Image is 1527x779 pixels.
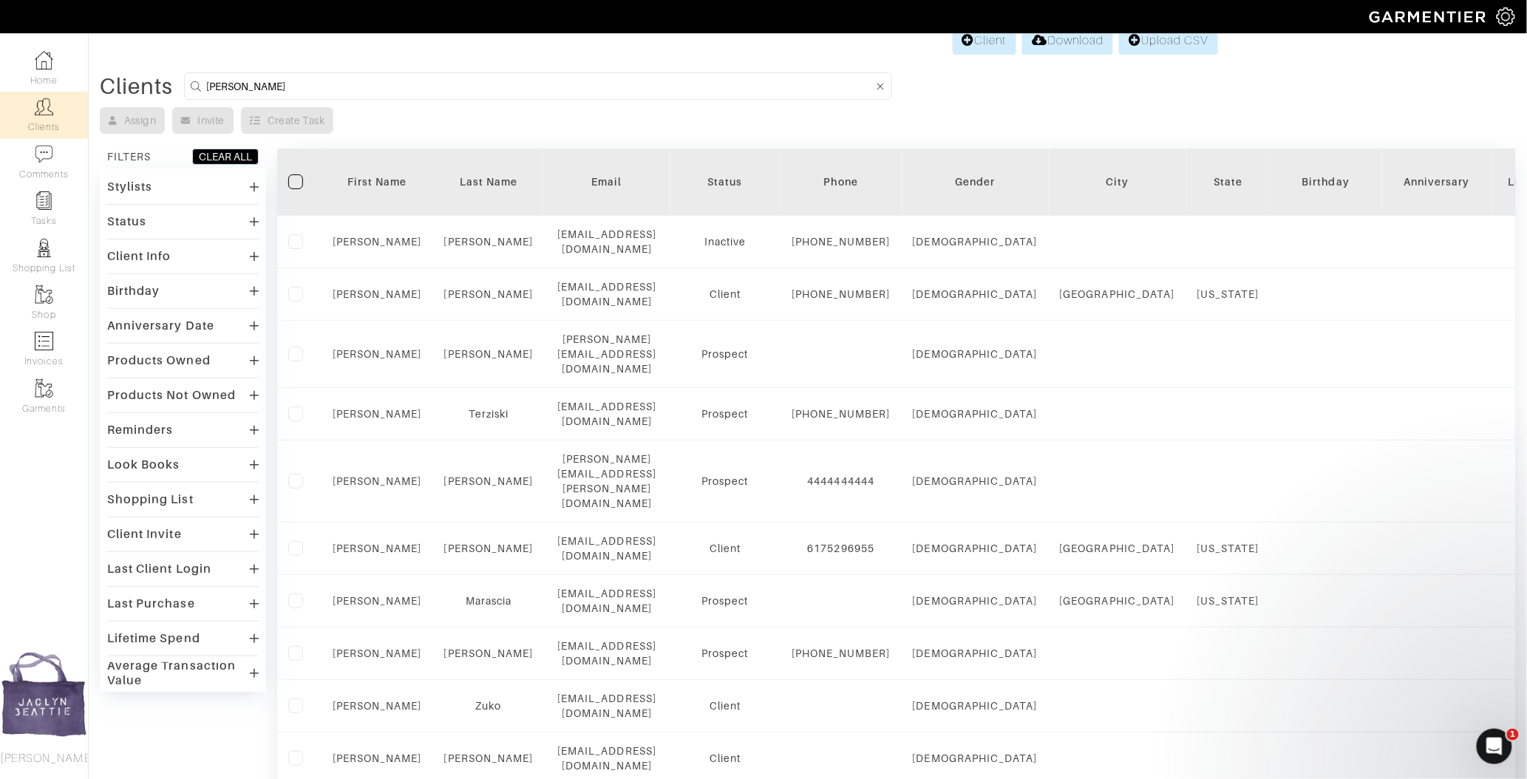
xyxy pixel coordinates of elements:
[913,541,1038,556] div: [DEMOGRAPHIC_DATA]
[333,475,422,487] a: [PERSON_NAME]
[555,586,659,616] div: [EMAIL_ADDRESS][DOMAIN_NAME]
[913,174,1038,189] div: Gender
[555,534,659,563] div: [EMAIL_ADDRESS][DOMAIN_NAME]
[206,77,874,95] input: Search by name, email, phone, city, or state
[1392,174,1481,189] div: Anniversary
[107,353,211,368] div: Products Owned
[333,174,422,189] div: First Name
[555,452,659,511] div: [PERSON_NAME][EMAIL_ADDRESS][PERSON_NAME][DOMAIN_NAME]
[107,149,151,164] div: FILTERS
[555,399,659,429] div: [EMAIL_ADDRESS][DOMAIN_NAME]
[1507,729,1519,741] span: 1
[333,647,422,659] a: [PERSON_NAME]
[199,149,252,164] div: CLEAR ALL
[333,348,422,360] a: [PERSON_NAME]
[475,700,501,712] a: Zuko
[35,332,53,350] img: orders-icon-0abe47150d42831381b5fb84f609e132dff9fe21cb692f30cb5eec754e2cba89.png
[792,406,891,421] div: [PHONE_NUMBER]
[681,751,769,766] div: Client
[100,79,173,94] div: Clients
[444,475,534,487] a: [PERSON_NAME]
[107,492,194,507] div: Shopping List
[333,542,422,554] a: [PERSON_NAME]
[1060,593,1175,608] div: [GEOGRAPHIC_DATA]
[333,752,422,764] a: [PERSON_NAME]
[444,752,534,764] a: [PERSON_NAME]
[107,423,173,438] div: Reminders
[1497,7,1515,26] img: gear-icon-white-bd11855cb880d31180b6d7d6211b90ccbf57a29d726f0c71d8c61bd08dd39cc2.png
[107,284,160,299] div: Birthday
[681,593,769,608] div: Prospect
[792,287,891,302] div: [PHONE_NUMBER]
[913,646,1038,661] div: [DEMOGRAPHIC_DATA]
[35,239,53,257] img: stylists-icon-eb353228a002819b7ec25b43dbf5f0378dd9e0616d9560372ff212230b889e62.png
[1362,4,1497,30] img: garmentier-logo-header-white-b43fb05a5012e4ada735d5af1a66efaba907eab6374d6393d1fbf88cb4ef424d.png
[792,174,891,189] div: Phone
[792,474,891,489] div: 4444444444
[35,379,53,398] img: garments-icon-b7da505a4dc4fd61783c78ac3ca0ef83fa9d6f193b1c9dc38574b1d14d53ca28.png
[913,234,1038,249] div: [DEMOGRAPHIC_DATA]
[1197,593,1260,608] div: [US_STATE]
[107,596,195,611] div: Last Purchase
[107,659,250,688] div: Average Transaction Value
[555,639,659,668] div: [EMAIL_ADDRESS][DOMAIN_NAME]
[1197,541,1260,556] div: [US_STATE]
[1381,149,1492,216] th: Toggle SortBy
[681,698,769,713] div: Client
[902,149,1049,216] th: Toggle SortBy
[913,347,1038,361] div: [DEMOGRAPHIC_DATA]
[1022,27,1113,55] a: Download
[192,149,259,165] button: CLEAR ALL
[913,698,1038,713] div: [DEMOGRAPHIC_DATA]
[444,236,534,248] a: [PERSON_NAME]
[681,287,769,302] div: Client
[913,474,1038,489] div: [DEMOGRAPHIC_DATA]
[913,287,1038,302] div: [DEMOGRAPHIC_DATA]
[107,319,214,333] div: Anniversary Date
[1060,174,1175,189] div: City
[670,149,780,216] th: Toggle SortBy
[333,288,422,300] a: [PERSON_NAME]
[333,408,422,420] a: [PERSON_NAME]
[333,236,422,248] a: [PERSON_NAME]
[107,562,211,576] div: Last Client Login
[107,457,180,472] div: Look Books
[444,348,534,360] a: [PERSON_NAME]
[681,174,769,189] div: Status
[1271,149,1381,216] th: Toggle SortBy
[555,744,659,773] div: [EMAIL_ADDRESS][DOMAIN_NAME]
[555,227,659,256] div: [EMAIL_ADDRESS][DOMAIN_NAME]
[913,751,1038,766] div: [DEMOGRAPHIC_DATA]
[1282,174,1370,189] div: Birthday
[322,149,433,216] th: Toggle SortBy
[107,249,171,264] div: Client Info
[913,593,1038,608] div: [DEMOGRAPHIC_DATA]
[444,174,534,189] div: Last Name
[555,174,659,189] div: Email
[681,406,769,421] div: Prospect
[1197,174,1260,189] div: State
[107,388,236,403] div: Products Not Owned
[35,285,53,304] img: garments-icon-b7da505a4dc4fd61783c78ac3ca0ef83fa9d6f193b1c9dc38574b1d14d53ca28.png
[555,691,659,721] div: [EMAIL_ADDRESS][DOMAIN_NAME]
[107,214,146,229] div: Status
[792,646,891,661] div: [PHONE_NUMBER]
[333,595,422,607] a: [PERSON_NAME]
[555,279,659,309] div: [EMAIL_ADDRESS][DOMAIN_NAME]
[555,332,659,376] div: [PERSON_NAME][EMAIL_ADDRESS][DOMAIN_NAME]
[1119,27,1218,55] a: Upload CSV
[681,474,769,489] div: Prospect
[444,647,534,659] a: [PERSON_NAME]
[953,27,1016,55] a: Client
[35,145,53,163] img: comment-icon-a0a6a9ef722e966f86d9cbdc48e553b5cf19dbc54f86b18d962a5391bc8f6eb6.png
[681,347,769,361] div: Prospect
[681,646,769,661] div: Prospect
[792,541,891,556] div: 6175296955
[107,180,152,194] div: Stylists
[1060,287,1175,302] div: [GEOGRAPHIC_DATA]
[35,191,53,210] img: reminder-icon-8004d30b9f0a5d33ae49ab947aed9ed385cf756f9e5892f1edd6e32f2345188e.png
[107,527,182,542] div: Client Invite
[469,408,509,420] a: Terziski
[35,51,53,69] img: dashboard-icon-dbcd8f5a0b271acd01030246c82b418ddd0df26cd7fceb0bd07c9910d44c42f6.png
[681,234,769,249] div: Inactive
